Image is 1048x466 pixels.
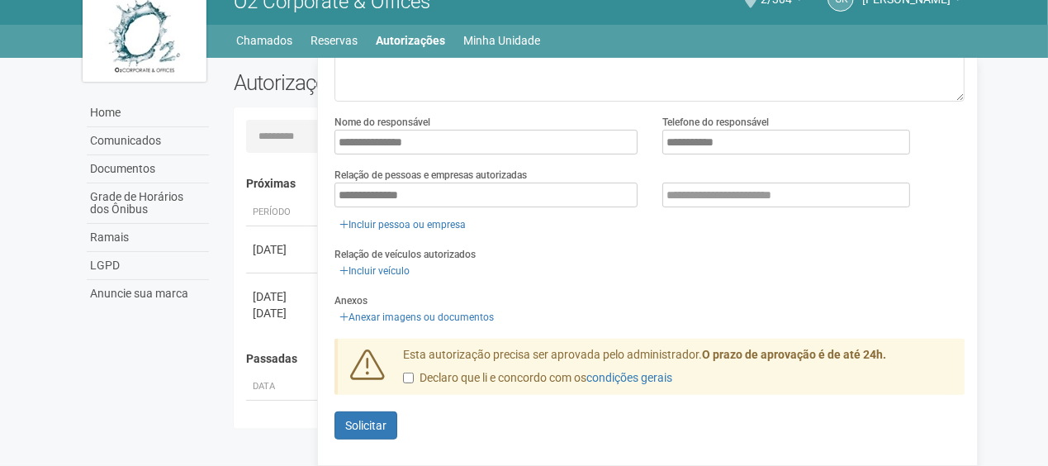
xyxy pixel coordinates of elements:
a: Incluir pessoa ou empresa [334,216,471,234]
label: Relação de pessoas e empresas autorizadas [334,168,527,183]
a: Anexar imagens ou documentos [334,308,499,326]
label: Telefone do responsável [662,115,769,130]
label: Relação de veículos autorizados [334,247,476,262]
a: Autorizações [377,29,446,52]
label: Nome do responsável [334,115,430,130]
th: Data [246,373,320,401]
a: Minha Unidade [464,29,541,52]
a: Incluir veículo [334,262,415,280]
a: Grade de Horários dos Ônibus [87,183,209,224]
a: Comunicados [87,127,209,155]
input: Declaro que li e concordo com oscondições gerais [403,373,414,383]
div: [DATE] [253,288,314,305]
strong: O prazo de aprovação é de até 24h. [702,348,886,361]
a: Ramais [87,224,209,252]
a: condições gerais [586,371,672,384]
label: Declaro que li e concordo com os [403,370,672,387]
a: Home [87,99,209,127]
h2: Autorizações [234,70,587,95]
span: Solicitar [345,419,386,432]
div: [DATE] [253,416,314,432]
h4: Passadas [246,353,954,365]
a: LGPD [87,252,209,280]
th: Período [246,199,320,226]
a: Anuncie sua marca [87,280,209,307]
label: Anexos [334,293,368,308]
div: [DATE] [253,305,314,321]
a: Chamados [237,29,293,52]
div: Esta autorização precisa ser aprovada pelo administrador. [391,347,965,395]
div: [DATE] [253,241,314,258]
button: Solicitar [334,411,397,440]
a: Documentos [87,155,209,183]
h4: Próximas [246,178,954,190]
a: Reservas [311,29,358,52]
